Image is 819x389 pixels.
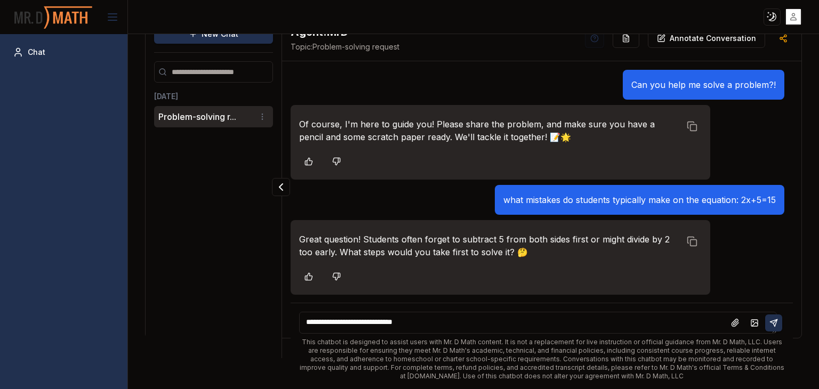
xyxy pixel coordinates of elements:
button: Re-Fill Questions [613,29,639,48]
span: Problem-solving request [291,42,399,52]
p: Of course, I'm here to guide you! Please share the problem, and make sure you have a pencil and s... [299,118,680,143]
h3: [DATE] [154,91,273,102]
button: Annotate Conversation [648,29,765,48]
button: Collapse panel [272,178,290,196]
p: Great question! Students often forget to subtract 5 from both sides first or might divide by 2 to... [299,233,680,258]
img: PromptOwl [13,3,93,31]
button: Problem-solving r... [158,110,236,123]
p: Can you help me solve a problem?! [631,78,776,91]
button: Conversation options [256,110,269,123]
p: what mistakes do students typically make on the equation: 2x+5=15 [503,193,776,206]
a: Chat [9,43,119,62]
button: New Chat [154,25,273,44]
span: Chat [28,47,45,58]
p: Annotate Conversation [670,33,756,44]
img: placeholder-user.jpg [786,9,801,25]
button: Help Videos [585,29,604,48]
div: This chatbot is designed to assist users with Mr. D Math content. It is not a replacement for liv... [299,338,784,380]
